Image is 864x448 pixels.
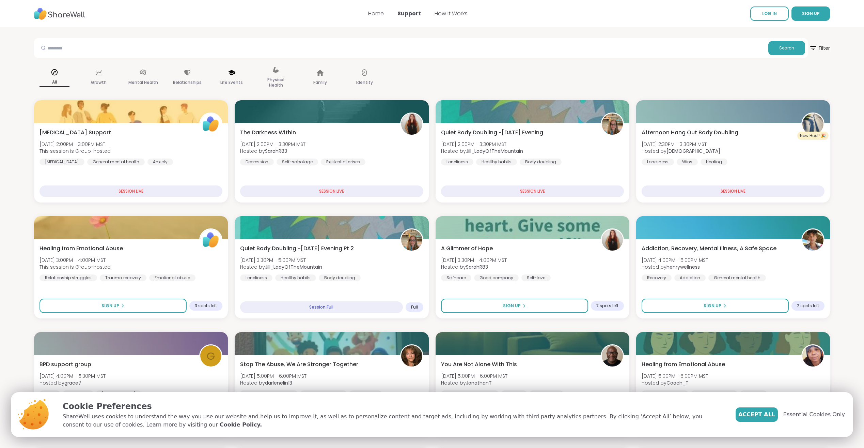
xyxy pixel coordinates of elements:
p: Life Events [220,78,243,87]
img: ShareWell [200,114,221,135]
div: SESSION LIVE [642,185,824,197]
div: Healing [740,390,767,397]
b: SarahR83 [466,264,488,270]
button: SIGN UP [791,6,830,21]
span: [DATE] 4:00PM - 5:00PM MST [642,257,708,264]
div: SESSION LIVE [40,185,222,197]
div: Trauma recovery [100,274,146,281]
div: Wins [677,159,698,165]
div: General mental health [87,159,145,165]
span: BPD support group [40,360,91,369]
span: g [207,348,215,364]
div: SESSION LIVE [441,185,624,197]
div: Good company [474,274,519,281]
span: The Darkness Within [240,129,296,137]
div: Depression [530,390,563,397]
div: [MEDICAL_DATA] [96,390,141,397]
div: SESSION LIVE [240,185,423,197]
p: Growth [91,78,107,87]
span: [DATE] 3:30PM - 5:00PM MST [240,257,322,264]
b: grace7 [64,379,81,386]
span: Essential Cookies Only [783,410,845,419]
div: New Host! 🎉 [797,132,829,140]
b: darlenelin13 [265,379,292,386]
div: Emotional abuse [691,390,737,397]
p: Physical Health [261,76,291,89]
span: [DATE] 5:00PM - 6:00PM MST [441,373,507,379]
span: Addiction, Recovery, Mental Illness, A Safe Space [642,244,776,253]
span: Filter [809,40,830,56]
img: darlenelin13 [401,345,422,367]
img: JonathanT [602,345,623,367]
span: Healing from Emotional Abuse [642,360,725,369]
img: ShareWell [200,229,221,251]
div: Session Full [240,301,403,313]
div: Emotional abuse [300,390,347,397]
span: Full [411,304,418,310]
b: Jill_LadyOfTheMountain [466,148,523,154]
a: Support [397,10,421,17]
span: Hosted by [642,264,708,270]
span: Sign Up [101,303,119,309]
p: Family [313,78,327,87]
p: ShareWell uses cookies to understand the way you use our website and help us to improve it, as we... [63,413,725,429]
div: Healing [701,159,727,165]
div: Anxiety [501,390,527,397]
span: Healing from Emotional Abuse [40,244,123,253]
span: This session is Group-hosted [40,264,111,270]
div: Body doubling [319,274,361,281]
a: How It Works [435,10,468,17]
img: SarahR83 [401,114,422,135]
span: [DATE] 2:00PM - 3:30PM MST [441,141,523,148]
span: A Glimmer of Hope [441,244,493,253]
button: Filter [809,38,830,58]
button: Accept All [736,407,778,422]
div: Healthy habits [476,159,517,165]
span: SIGN UP [802,11,820,16]
span: 7 spots left [596,303,618,309]
span: Hosted by [240,379,307,386]
span: Sign Up [503,303,521,309]
img: KarmaKat42 [802,114,823,135]
div: PTSD [40,390,60,397]
button: Sign Up [642,299,789,313]
p: Relationships [173,78,202,87]
img: SarahR83 [602,229,623,251]
span: LOG IN [762,11,777,16]
div: Healthy habits [275,274,316,281]
b: JonathanT [466,379,492,386]
b: [DEMOGRAPHIC_DATA] [666,148,720,154]
span: Hosted by [642,379,708,386]
span: Quiet Body Doubling -[DATE] Evening Pt 2 [240,244,354,253]
div: Trauma recovery [642,390,688,397]
div: Loneliness [642,159,674,165]
div: Addiction [674,274,706,281]
span: [MEDICAL_DATA] Support [40,129,111,137]
div: Self-care [441,274,471,281]
img: henrywellness [802,229,823,251]
span: Hosted by [441,148,523,154]
span: Hosted by [441,379,507,386]
a: LOG IN [750,6,789,21]
div: General mental health [441,390,499,397]
b: Jill_LadyOfTheMountain [265,264,322,270]
div: Body doubling [520,159,562,165]
div: Emotional abuse [149,274,195,281]
b: Coach_T [666,379,689,386]
button: Sign Up [40,299,187,313]
div: Self-sabotage [277,159,318,165]
span: Hosted by [40,379,106,386]
div: Recovery [642,274,672,281]
p: Identity [356,78,373,87]
button: Search [768,41,805,55]
div: General mental health [708,274,766,281]
span: Stop The Abuse, We Are Stronger Together [240,360,358,369]
span: [DATE] 3:00PM - 4:00PM MST [40,257,111,264]
span: Search [779,45,794,51]
img: Jill_LadyOfTheMountain [401,229,422,251]
div: Loneliness [441,159,473,165]
div: Existential crises [321,159,365,165]
span: Hosted by [642,148,720,154]
span: 2 spots left [797,303,819,309]
span: Afternoon Hang Out Body Doubling [642,129,738,137]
